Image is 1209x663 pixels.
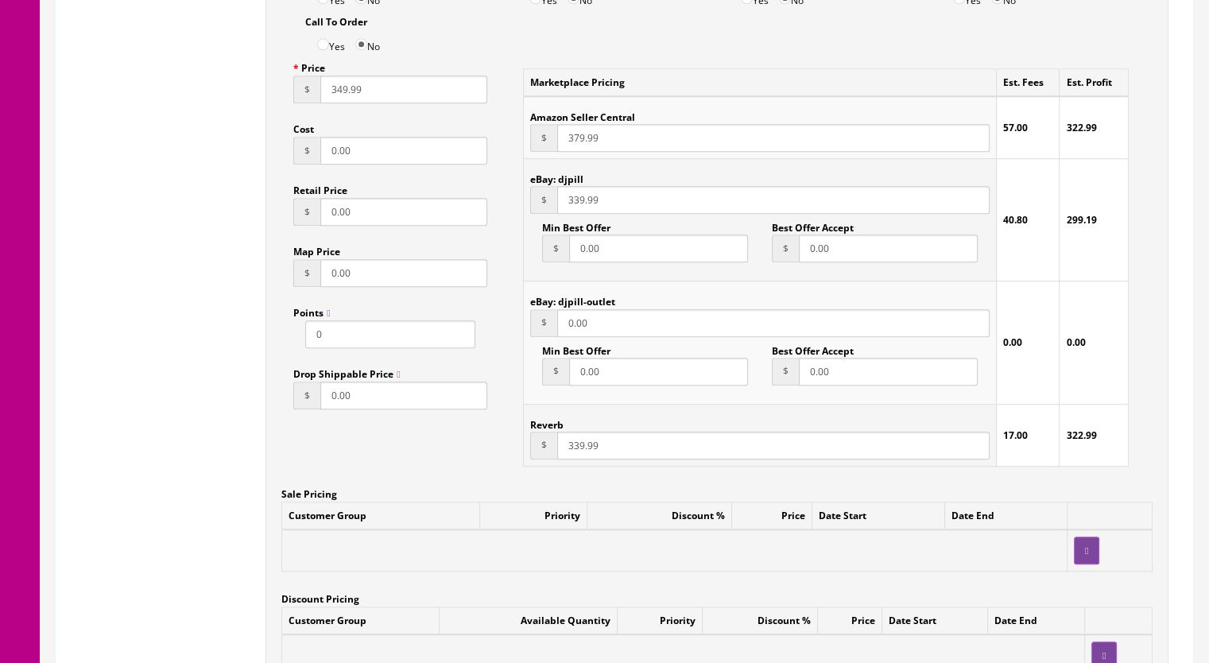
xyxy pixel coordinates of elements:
strong: 57.00 [1003,121,1028,134]
span: $ [293,259,320,287]
label: Price [293,54,325,76]
td: Discount % [587,502,731,529]
input: This should be a number with up to 2 decimal places. [569,235,748,262]
span: $ [542,358,569,386]
td: Date End [945,502,1068,529]
strong: 299.19 [1066,213,1096,227]
label: Amazon Seller Central [530,103,635,124]
strong: 40.80 [1003,213,1028,227]
label: Yes [317,29,345,54]
span: $ [772,235,799,262]
span: $ [530,309,557,337]
input: This should be a number with up to 2 decimal places. [557,309,990,337]
input: This should be a number with up to 2 decimal places. [320,198,487,226]
input: This should be a number with up to 2 decimal places. [557,186,990,214]
td: Available Quantity [440,607,618,635]
td: Priority [480,502,587,529]
label: Discount Pricing [281,585,359,607]
span: $ [293,137,320,165]
td: Est. Fees [997,69,1060,97]
span: $ [530,432,557,459]
font: This item is already packaged and ready for shipment so this will ship quick. Buy with confidence... [29,137,873,176]
td: Date End [987,607,1084,635]
td: Est. Profit [1060,69,1129,97]
td: Price [731,502,812,529]
label: Min Best Offer [542,214,610,235]
strong: 322.99 [1066,428,1096,442]
span: $ [530,186,557,214]
label: eBay: djpill-outlet [530,288,615,308]
input: This should be a number with up to 2 decimal places. [557,432,990,459]
label: Min Best Offer [542,337,610,358]
td: Date Start [882,607,987,635]
label: eBay: djpill [530,165,583,186]
label: No [355,29,380,54]
span: $ [293,76,320,103]
span: Drop Shippable Price [293,367,400,381]
span: $ [530,124,557,152]
input: Yes [317,38,329,50]
input: No [355,38,367,50]
label: Map Price [293,238,340,259]
td: Date Start [812,502,945,529]
label: Retail Price [293,176,347,198]
strong: [PERSON_NAME] PDA-100MS Pad [250,21,653,50]
span: $ [542,235,569,262]
input: This should be a number with up to 2 decimal places. [320,382,487,409]
strong: 17.00 [1003,428,1028,442]
input: This should be a number with up to 2 decimal places. [320,259,487,287]
label: Call To Order [305,8,367,29]
td: Priority [618,607,703,635]
strong: 0.00 [1003,335,1022,349]
input: This should be a number with up to 2 decimal places. [799,235,978,262]
label: Reverb [530,411,564,432]
strong: 322.99 [1066,121,1096,134]
td: Customer Group [282,502,480,529]
input: This should be a number with up to 2 decimal places. [320,137,487,165]
strong: 0.00 [1066,335,1085,349]
td: Discount % [703,607,818,635]
input: This should be a number with up to 2 decimal places. [799,358,978,386]
input: Points [305,320,475,348]
label: Best Offer Accept [772,214,854,235]
font: You are looking at a [PERSON_NAME]-100MS pad in excellent working condition. [207,103,694,119]
label: Best Offer Accept [772,337,854,358]
input: This should be a number with up to 2 decimal places. [569,358,748,386]
td: Price [817,607,882,635]
label: Sale Pricing [281,480,337,502]
td: Customer Group [282,607,440,635]
label: Cost [293,115,314,137]
input: This should be a number with up to 2 decimal places. [557,124,990,152]
td: Marketplace Pricing [524,69,997,97]
input: This should be a number with up to 2 decimal places. [320,76,487,103]
span: $ [293,382,320,409]
span: $ [772,358,799,386]
span: $ [293,198,320,226]
span: Points [293,306,330,320]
